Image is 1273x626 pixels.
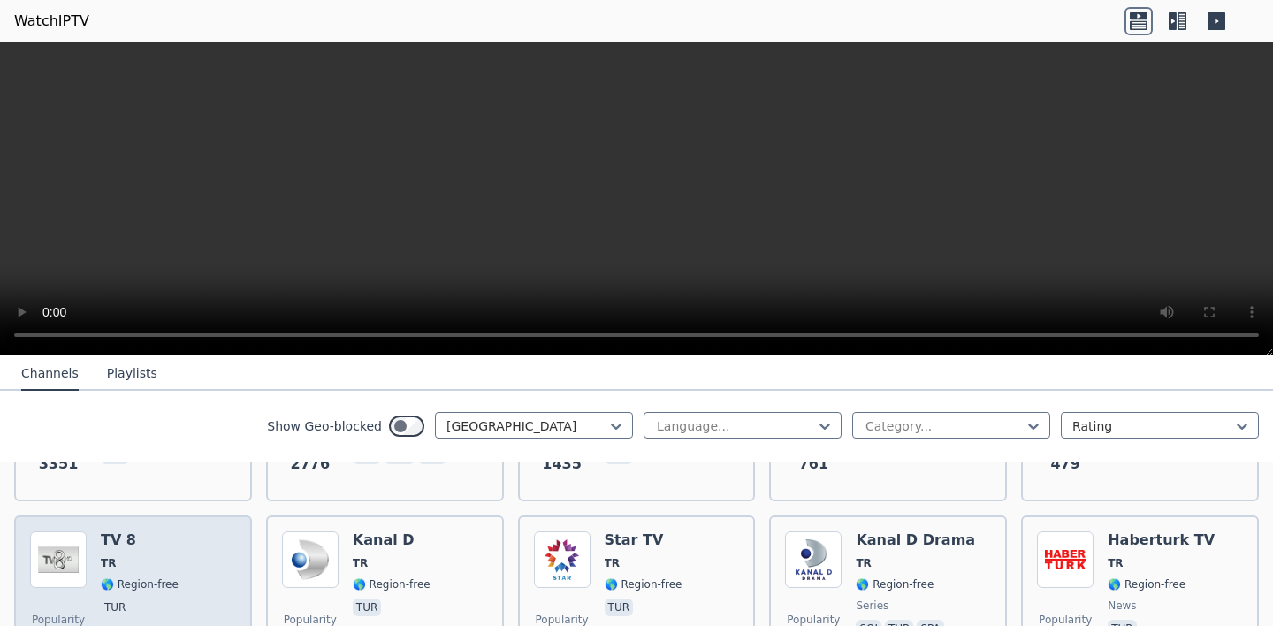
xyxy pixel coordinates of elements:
[107,357,157,391] button: Playlists
[605,599,633,616] p: tur
[542,454,582,475] span: 1435
[785,531,842,588] img: Kanal D Drama
[799,454,828,475] span: 761
[14,11,89,32] a: WatchIPTV
[1108,577,1185,592] span: 🌎 Region-free
[101,599,129,616] p: tur
[353,599,381,616] p: tur
[1108,531,1215,549] h6: Haberturk TV
[21,357,79,391] button: Channels
[101,531,179,549] h6: TV 8
[1050,454,1079,475] span: 479
[30,531,87,588] img: TV 8
[605,577,682,592] span: 🌎 Region-free
[856,531,975,549] h6: Kanal D Drama
[101,577,179,592] span: 🌎 Region-free
[39,454,79,475] span: 3351
[1108,599,1136,613] span: news
[1108,556,1123,570] span: TR
[856,599,888,613] span: series
[101,556,116,570] span: TR
[267,417,382,435] label: Show Geo-blocked
[856,577,934,592] span: 🌎 Region-free
[605,531,682,549] h6: Star TV
[291,454,331,475] span: 2776
[534,531,591,588] img: Star TV
[353,531,431,549] h6: Kanal D
[282,531,339,588] img: Kanal D
[353,577,431,592] span: 🌎 Region-free
[605,556,620,570] span: TR
[1037,531,1094,588] img: Haberturk TV
[353,556,368,570] span: TR
[856,556,871,570] span: TR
